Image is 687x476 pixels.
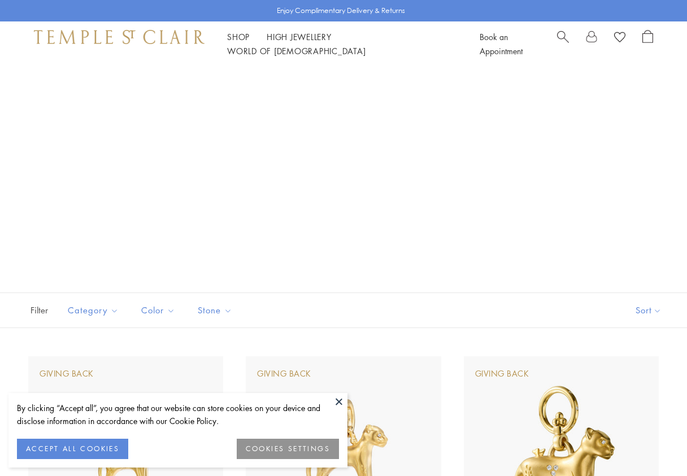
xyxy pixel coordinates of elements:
[642,30,653,58] a: Open Shopping Bag
[277,5,405,16] p: Enjoy Complimentary Delivery & Returns
[227,45,366,56] a: World of [DEMOGRAPHIC_DATA]World of [DEMOGRAPHIC_DATA]
[610,293,687,327] button: Show sort by
[136,303,184,317] span: Color
[614,30,625,47] a: View Wishlist
[34,30,205,43] img: Temple St. Clair
[17,401,339,427] div: By clicking “Accept all”, you agree that our website can store cookies on your device and disclos...
[557,30,569,58] a: Search
[192,303,241,317] span: Stone
[189,298,241,323] button: Stone
[257,368,311,380] div: Giving Back
[267,31,332,42] a: High JewelleryHigh Jewellery
[40,368,94,380] div: Giving Back
[475,368,529,380] div: Giving Back
[62,303,127,317] span: Category
[480,31,523,56] a: Book an Appointment
[17,439,128,459] button: ACCEPT ALL COOKIES
[133,298,184,323] button: Color
[227,30,454,58] nav: Main navigation
[227,31,250,42] a: ShopShop
[631,423,676,465] iframe: Gorgias live chat messenger
[59,298,127,323] button: Category
[237,439,339,459] button: COOKIES SETTINGS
